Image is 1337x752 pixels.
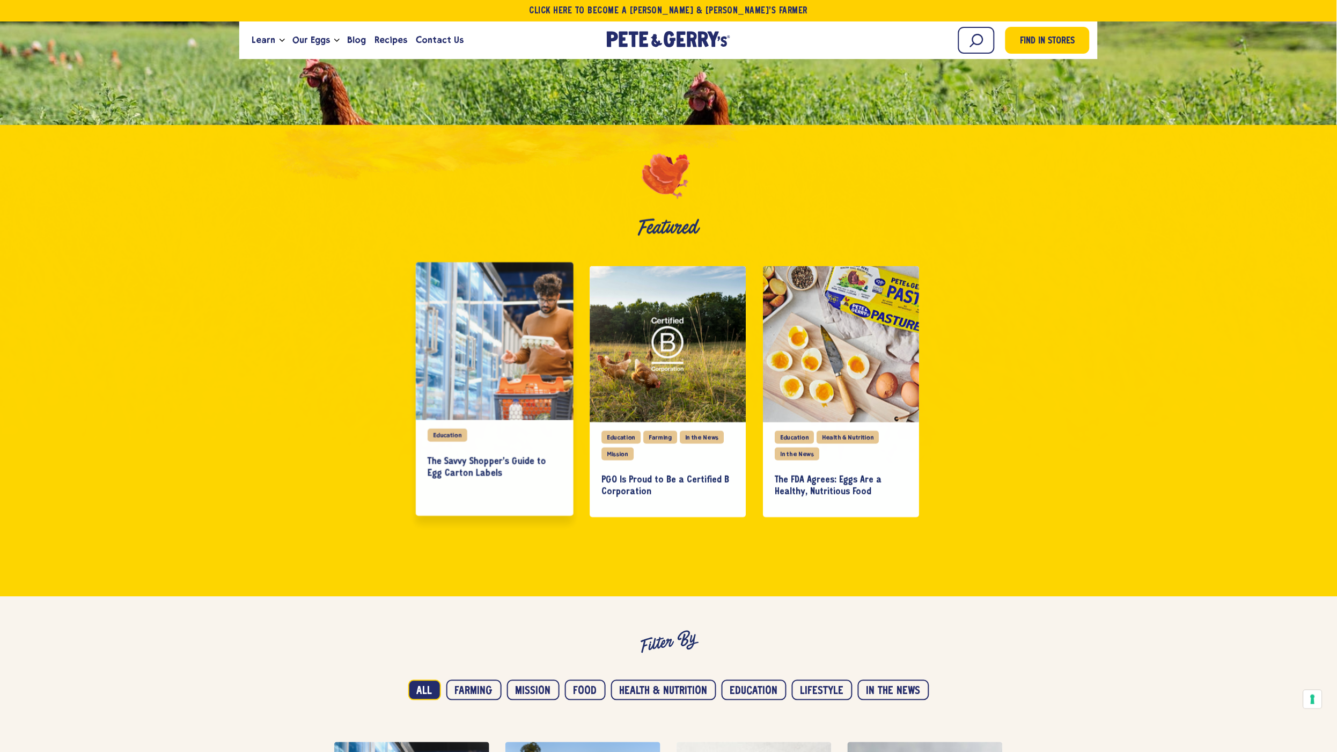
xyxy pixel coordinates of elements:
[370,26,412,55] a: Recipes
[565,680,606,700] button: Food
[428,429,467,442] div: Education
[343,26,370,55] a: Blog
[601,448,634,461] div: Mission
[1304,690,1322,709] button: Your consent preferences for tracking technologies
[247,26,280,55] a: Learn
[112,216,1226,239] p: Featured
[417,266,573,517] div: slide 1 of 3
[590,266,746,517] div: slide 2 of 3
[644,431,678,444] div: Farming
[817,431,879,444] div: Health & Nutrition
[428,446,561,488] a: The Savvy Shopper's Guide to Egg Carton Labels
[958,27,995,54] input: Search
[252,33,275,47] span: Learn
[722,680,787,700] button: Education
[446,680,502,700] button: Farming
[1005,27,1090,54] a: Find in Stores
[763,266,920,517] div: slide 3 of 3
[680,431,724,444] div: In the News
[428,456,561,479] h3: The Savvy Shopper's Guide to Egg Carton Labels
[858,680,929,700] button: In the news
[775,431,814,444] div: Education
[601,431,641,444] div: Education
[408,680,441,700] button: All
[292,33,330,47] span: Our Eggs
[288,26,334,55] a: Our Eggs
[374,33,407,47] span: Recipes
[775,465,908,507] a: The FDA Agrees: Eggs Are a Healthy, Nutritious Food
[775,448,819,461] div: In the News
[775,474,908,497] h3: The FDA Agrees: Eggs Are a Healthy, Nutritious Food
[792,680,853,700] button: Lifestyle
[640,630,697,655] h3: Filter By
[280,39,285,42] button: Open the dropdown menu for Learn
[1020,34,1075,49] span: Find in Stores
[347,33,366,47] span: Blog
[601,465,734,507] a: PGO Is Proud to Be a Certified B Corporation
[334,39,340,42] button: Open the dropdown menu for Our Eggs
[412,26,468,55] a: Contact Us
[601,474,734,497] h3: PGO Is Proud to Be a Certified B Corporation
[507,680,560,700] button: Mission
[416,33,464,47] span: Contact Us
[611,680,716,700] button: Health & Nutrition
